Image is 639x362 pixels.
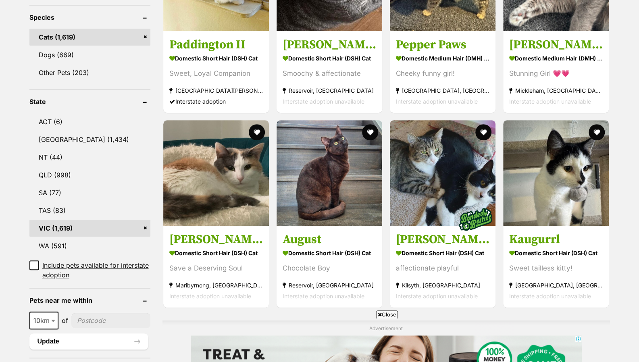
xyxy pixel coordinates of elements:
input: postcode [71,313,150,328]
img: Angelina - Domestic Short Hair (DSH) Cat [163,120,269,226]
span: Interstate adoption unavailable [509,293,591,300]
strong: Domestic Short Hair (DSH) Cat [509,247,603,259]
a: Kaugurrl Domestic Short Hair (DSH) Cat Sweet tailless kitty! [GEOGRAPHIC_DATA], [GEOGRAPHIC_DATA]... [503,226,609,308]
a: NT (44) [29,149,150,166]
span: Interstate adoption unavailable [396,98,478,104]
a: [PERSON_NAME] 🌷 Domestic Medium Hair (DMH) Cat Stunning Girl 💗💗 Mickleham, [GEOGRAPHIC_DATA] Inte... [503,31,609,112]
a: QLD (998) [29,166,150,183]
a: Paddington II Domestic Short Hair (DSH) Cat Sweet, Loyal Companion [GEOGRAPHIC_DATA][PERSON_NAME]... [163,31,269,112]
span: 10km [29,312,58,329]
header: State [29,98,150,105]
a: Pepper Paws Domestic Medium Hair (DMH) Cat Cheeky funny girl! [GEOGRAPHIC_DATA], [GEOGRAPHIC_DATA... [390,31,495,112]
a: [PERSON_NAME] Domestic Short Hair (DSH) Cat Save a Deserving Soul Maribyrnong, [GEOGRAPHIC_DATA] ... [163,226,269,308]
a: [PERSON_NAME] / [PERSON_NAME] Domestic Short Hair (DSH) Cat affectionate playful Kilsyth, [GEOGRA... [390,226,495,308]
img: Kaugurrl - Domestic Short Hair (DSH) Cat [503,120,609,226]
header: Pets near me within [29,297,150,304]
h3: [PERSON_NAME] [169,232,263,247]
a: August Domestic Short Hair (DSH) Cat Chocolate Boy Reservoir, [GEOGRAPHIC_DATA] Interstate adopti... [277,226,382,308]
strong: Domestic Medium Hair (DMH) Cat [509,52,603,64]
button: Update [29,333,148,350]
a: [GEOGRAPHIC_DATA] (1,434) [29,131,150,148]
span: of [62,316,68,325]
div: Cheeky funny girl! [396,68,489,79]
strong: Reservoir, [GEOGRAPHIC_DATA] [283,280,376,291]
span: Include pets available for interstate adoption [42,260,150,280]
strong: Domestic Short Hair (DSH) Cat [169,52,263,64]
strong: Domestic Short Hair (DSH) Cat [283,247,376,259]
strong: Reservoir, [GEOGRAPHIC_DATA] [283,85,376,96]
h3: [PERSON_NAME] / [PERSON_NAME] [396,232,489,247]
a: [PERSON_NAME] Domestic Short Hair (DSH) Cat Smoochy & affectionate Reservoir, [GEOGRAPHIC_DATA] I... [277,31,382,112]
span: 10km [30,315,58,326]
a: WA (591) [29,237,150,254]
a: Dogs (669) [29,46,150,63]
iframe: Advertisement [124,322,515,358]
a: SA (77) [29,184,150,201]
div: Smoochy & affectionate [283,68,376,79]
strong: Domestic Medium Hair (DMH) Cat [396,52,489,64]
img: bonded besties [455,199,495,239]
a: TAS (83) [29,202,150,219]
div: Stunning Girl 💗💗 [509,68,603,79]
button: favourite [475,124,491,140]
strong: Maribyrnong, [GEOGRAPHIC_DATA] [169,280,263,291]
a: Include pets available for interstate adoption [29,260,150,280]
h3: Kaugurrl [509,232,603,247]
a: ACT (6) [29,113,150,130]
h3: Paddington II [169,37,263,52]
strong: Domestic Short Hair (DSH) Cat [169,247,263,259]
span: Interstate adoption unavailable [169,293,251,300]
button: favourite [589,124,605,140]
strong: Kilsyth, [GEOGRAPHIC_DATA] [396,280,489,291]
strong: Domestic Short Hair (DSH) Cat [396,247,489,259]
div: Sweet tailless kitty! [509,263,603,274]
a: Other Pets (203) [29,64,150,81]
h3: [PERSON_NAME] 🌷 [509,37,603,52]
strong: [GEOGRAPHIC_DATA], [GEOGRAPHIC_DATA] [509,280,603,291]
h3: Pepper Paws [396,37,489,52]
strong: Domestic Short Hair (DSH) Cat [283,52,376,64]
a: Cats (1,619) [29,29,150,46]
header: Species [29,14,150,21]
img: August - Domestic Short Hair (DSH) Cat [277,120,382,226]
a: VIC (1,619) [29,220,150,237]
strong: [GEOGRAPHIC_DATA][PERSON_NAME][GEOGRAPHIC_DATA] [169,85,263,96]
span: Interstate adoption unavailable [509,98,591,104]
div: Save a Deserving Soul [169,263,263,274]
h3: August [283,232,376,247]
strong: [GEOGRAPHIC_DATA], [GEOGRAPHIC_DATA] [396,85,489,96]
div: Sweet, Loyal Companion [169,68,263,79]
span: Interstate adoption unavailable [283,98,364,104]
span: Close [376,310,398,318]
div: Chocolate Boy [283,263,376,274]
strong: Mickleham, [GEOGRAPHIC_DATA] [509,85,603,96]
button: favourite [249,124,265,140]
button: favourite [362,124,378,140]
div: affectionate playful [396,263,489,274]
img: Miguel / Sarah - Domestic Short Hair (DSH) Cat [390,120,495,226]
h3: [PERSON_NAME] [283,37,376,52]
div: Interstate adoption [169,96,263,106]
span: Interstate adoption unavailable [283,293,364,300]
span: Interstate adoption unavailable [396,293,478,300]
